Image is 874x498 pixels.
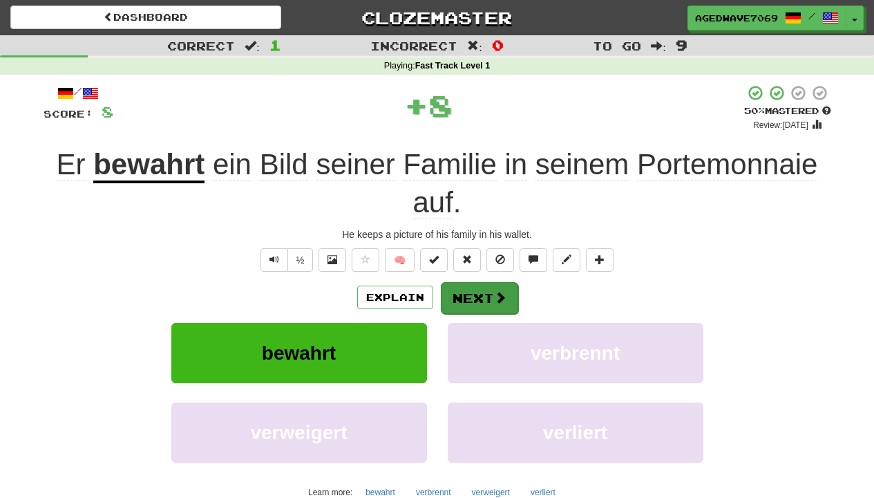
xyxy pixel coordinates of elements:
div: Text-to-speech controls [258,248,314,272]
span: verliert [543,422,607,443]
div: He keeps a picture of his family in his wallet. [44,228,831,241]
button: verliert [448,403,703,463]
span: . [205,148,817,219]
span: seinem [535,148,629,181]
span: ein [213,148,251,181]
span: 8 [428,88,453,122]
button: bewahrt [171,323,427,383]
span: 8 [102,103,113,120]
button: Explain [357,286,433,309]
span: Incorrect [370,39,457,53]
span: verbrennt [531,342,620,364]
span: auf [412,186,453,219]
span: seiner [316,148,395,181]
span: : [245,40,260,52]
span: Bild [260,148,308,181]
button: Next [441,282,518,314]
u: bewahrt [93,148,205,183]
button: Discuss sentence (alt+u) [520,248,547,272]
button: Edit sentence (alt+d) [553,248,580,272]
span: / [808,11,815,21]
strong: Fast Track Level 1 [415,61,491,71]
button: Show image (alt+x) [319,248,346,272]
span: in [504,148,527,181]
button: verweigert [171,403,427,463]
button: Play sentence audio (ctl+space) [260,248,288,272]
span: : [651,40,666,52]
span: Portemonnaie [637,148,818,181]
a: Dashboard [10,6,281,29]
span: To go [593,39,641,53]
button: ½ [287,248,314,272]
button: Add to collection (alt+a) [586,248,614,272]
span: 0 [492,37,504,53]
div: Mastered [744,105,831,118]
span: 9 [676,37,687,53]
div: / [44,84,113,102]
button: Favorite sentence (alt+f) [352,248,379,272]
a: Clozemaster [302,6,573,30]
span: : [467,40,482,52]
button: 🧠 [385,248,415,272]
small: Learn more: [308,488,352,497]
span: Correct [167,39,235,53]
span: verweigert [250,422,347,443]
span: bewahrt [262,342,336,364]
span: 1 [269,37,281,53]
button: Set this sentence to 100% Mastered (alt+m) [420,248,448,272]
button: verbrennt [448,323,703,383]
span: Er [57,148,86,181]
a: AgedWave7069 / [687,6,846,30]
button: Ignore sentence (alt+i) [486,248,514,272]
span: Familie [403,148,496,181]
span: 50 % [744,105,765,116]
span: AgedWave7069 [695,12,778,24]
button: Reset to 0% Mastered (alt+r) [453,248,481,272]
span: + [404,84,428,126]
small: Review: [DATE] [753,120,808,130]
span: Score: [44,108,93,120]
